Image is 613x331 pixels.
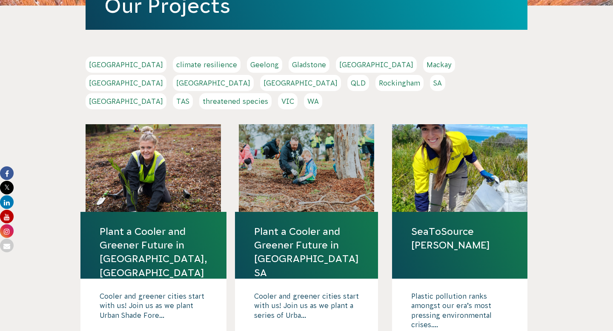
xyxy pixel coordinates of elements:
[254,225,359,280] a: Plant a Cooler and Greener Future in [GEOGRAPHIC_DATA] SA
[247,57,282,73] a: Geelong
[411,225,508,252] a: SeaToSource [PERSON_NAME]
[86,57,166,73] a: [GEOGRAPHIC_DATA]
[430,75,445,91] a: SA
[347,75,369,91] a: QLD
[336,57,417,73] a: [GEOGRAPHIC_DATA]
[260,75,341,91] a: [GEOGRAPHIC_DATA]
[375,75,424,91] a: Rockingham
[173,57,241,73] a: climate resilience
[100,225,207,280] a: Plant a Cooler and Greener Future in [GEOGRAPHIC_DATA], [GEOGRAPHIC_DATA]
[173,93,193,109] a: TAS
[86,75,166,91] a: [GEOGRAPHIC_DATA]
[304,93,322,109] a: WA
[423,57,455,73] a: Mackay
[199,93,272,109] a: threatened species
[278,93,298,109] a: VIC
[173,75,254,91] a: [GEOGRAPHIC_DATA]
[289,57,329,73] a: Gladstone
[86,93,166,109] a: [GEOGRAPHIC_DATA]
